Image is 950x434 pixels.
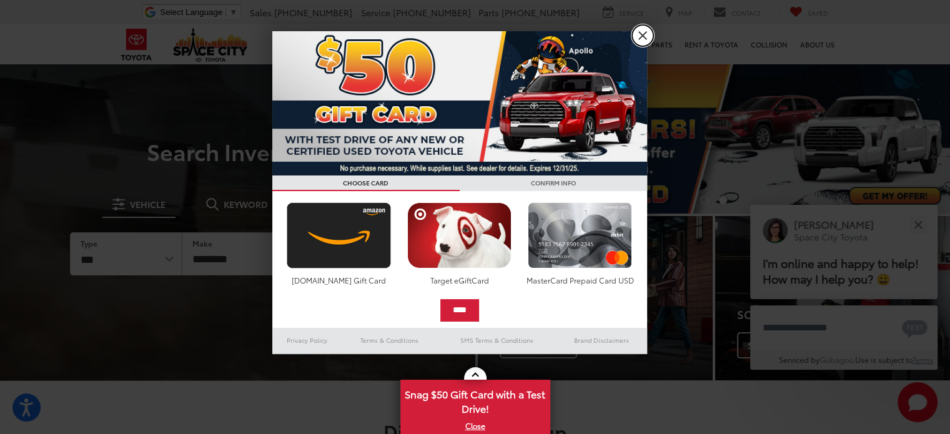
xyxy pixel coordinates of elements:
div: Target eGiftCard [404,275,515,285]
img: mastercard.png [525,202,635,269]
a: Terms & Conditions [342,333,437,348]
a: Brand Disclaimers [556,333,647,348]
div: MasterCard Prepaid Card USD [525,275,635,285]
img: targetcard.png [404,202,515,269]
a: SMS Terms & Conditions [438,333,556,348]
img: amazoncard.png [284,202,394,269]
h3: CHOOSE CARD [272,175,460,191]
span: Snag $50 Gift Card with a Test Drive! [402,381,549,419]
a: Privacy Policy [272,333,342,348]
img: 53411_top_152338.jpg [272,31,647,175]
div: [DOMAIN_NAME] Gift Card [284,275,394,285]
h3: CONFIRM INFO [460,175,647,191]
